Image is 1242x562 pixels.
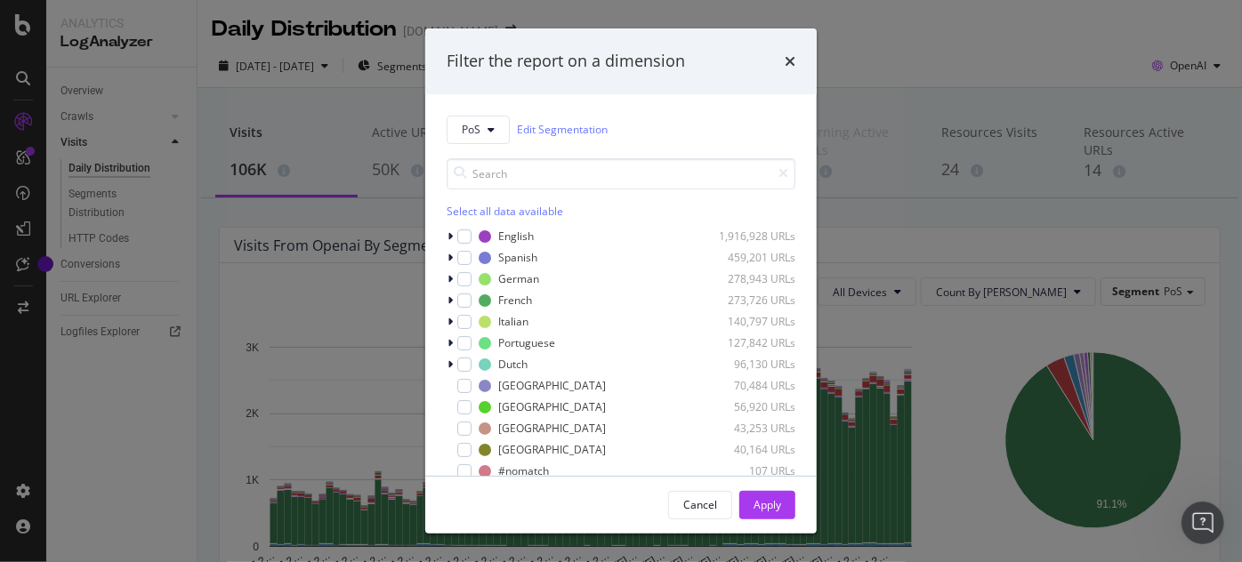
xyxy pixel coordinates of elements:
[498,357,528,372] div: Dutch
[498,271,539,286] div: German
[708,293,795,308] div: 273,726 URLs
[498,229,534,244] div: English
[498,442,606,457] div: [GEOGRAPHIC_DATA]
[708,314,795,329] div: 140,797 URLs
[498,378,606,393] div: [GEOGRAPHIC_DATA]
[683,497,717,512] div: Cancel
[447,116,510,144] button: PoS
[447,50,685,73] div: Filter the report on a dimension
[498,421,606,436] div: [GEOGRAPHIC_DATA]
[708,357,795,372] div: 96,130 URLs
[498,314,528,329] div: Italian
[708,250,795,265] div: 459,201 URLs
[517,120,608,139] a: Edit Segmentation
[785,50,795,73] div: times
[708,378,795,393] div: 70,484 URLs
[708,229,795,244] div: 1,916,928 URLs
[498,463,549,478] div: #nomatch
[1182,502,1224,544] iframe: Intercom live chat
[498,399,606,414] div: [GEOGRAPHIC_DATA]
[668,491,732,519] button: Cancel
[498,293,532,308] div: French
[708,271,795,286] div: 278,943 URLs
[425,28,817,534] div: modal
[754,497,781,512] div: Apply
[708,463,795,478] div: 107 URLs
[498,335,555,350] div: Portuguese
[708,399,795,414] div: 56,920 URLs
[708,421,795,436] div: 43,253 URLs
[447,204,795,219] div: Select all data available
[462,122,480,137] span: PoS
[447,158,795,189] input: Search
[739,491,795,519] button: Apply
[498,250,537,265] div: Spanish
[708,335,795,350] div: 127,842 URLs
[708,442,795,457] div: 40,164 URLs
